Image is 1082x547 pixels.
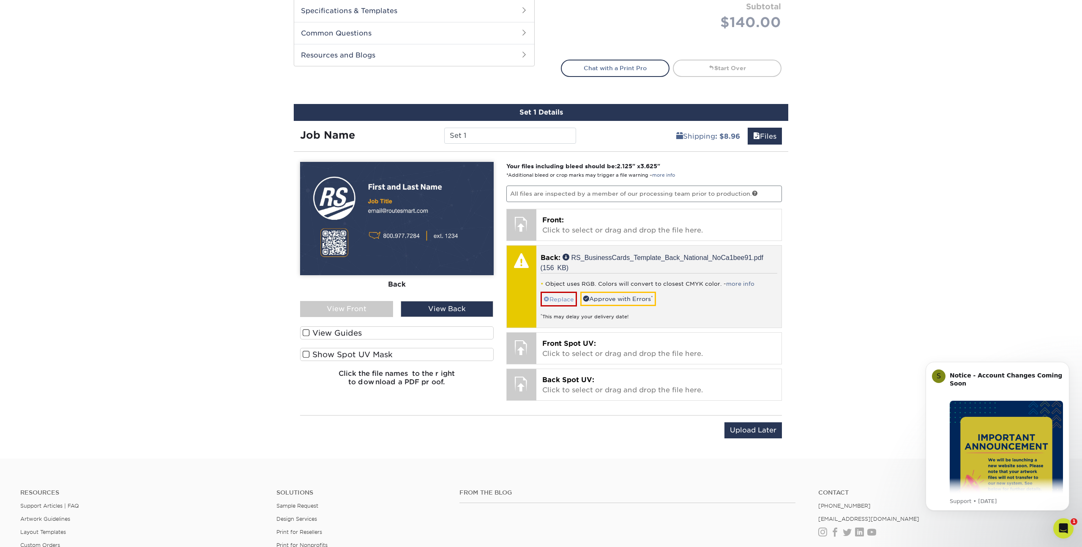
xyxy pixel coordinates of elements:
a: Artwork Guidelines [20,516,70,522]
li: Object uses RGB. Colors will convert to closest CMYK color. - [541,280,778,287]
span: Back Spot UV: [542,376,594,384]
span: shipping [676,132,683,140]
a: Sample Request [276,503,318,509]
a: [PHONE_NUMBER] [818,503,871,509]
input: Upload Later [724,422,782,438]
h6: Click the file names to the right to download a PDF proof. [300,369,494,392]
p: Click to select or drag and drop the file here. [542,215,776,235]
a: Design Services [276,516,317,522]
a: RS_BusinessCards_Template_Back_National_NoCa1bee91.pdf (156 KB) [541,254,764,271]
label: Show Spot UV Mask [300,348,494,361]
div: View Back [401,301,494,317]
h4: Solutions [276,489,447,496]
iframe: Intercom notifications message [913,349,1082,524]
iframe: Intercom live chat [1053,518,1074,539]
span: Front Spot UV: [542,339,596,347]
span: files [753,132,760,140]
a: Shipping: $8.96 [671,128,746,145]
h4: Resources [20,489,264,496]
span: Back: [541,254,560,262]
p: Click to select or drag and drop the file here. [542,375,776,395]
p: Click to select or drag and drop the file here. [542,339,776,359]
a: more info [726,281,754,287]
div: Set 1 Details [294,104,788,121]
a: Start Over [673,60,781,77]
a: Print for Resellers [276,529,322,535]
h4: From the Blog [459,489,795,496]
label: View Guides [300,326,494,339]
h2: Resources and Blogs [294,44,534,66]
a: Replace [541,292,577,306]
a: Approve with Errors* [580,292,656,306]
span: 2.125 [617,163,632,170]
p: All files are inspected by a member of our processing team prior to production. [506,186,782,202]
span: 3.625 [640,163,657,170]
a: Chat with a Print Pro [561,60,669,77]
iframe: Google Customer Reviews [2,521,72,544]
small: *Additional bleed or crop marks may trigger a file warning – [506,172,675,178]
strong: Your files including bleed should be: " x " [506,163,660,170]
h2: Common Questions [294,22,534,44]
div: This may delay your delivery date! [541,306,778,320]
div: Back [300,275,494,293]
span: 1 [1071,518,1077,525]
a: Support Articles | FAQ [20,503,79,509]
a: more info [652,172,675,178]
span: Front: [542,216,564,224]
input: Enter a job name [444,128,576,144]
a: Contact [818,489,1062,496]
b: : $8.96 [715,132,740,140]
a: Files [748,128,782,145]
strong: Job Name [300,129,355,141]
a: [EMAIL_ADDRESS][DOMAIN_NAME] [818,516,919,522]
div: View Front [300,301,393,317]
